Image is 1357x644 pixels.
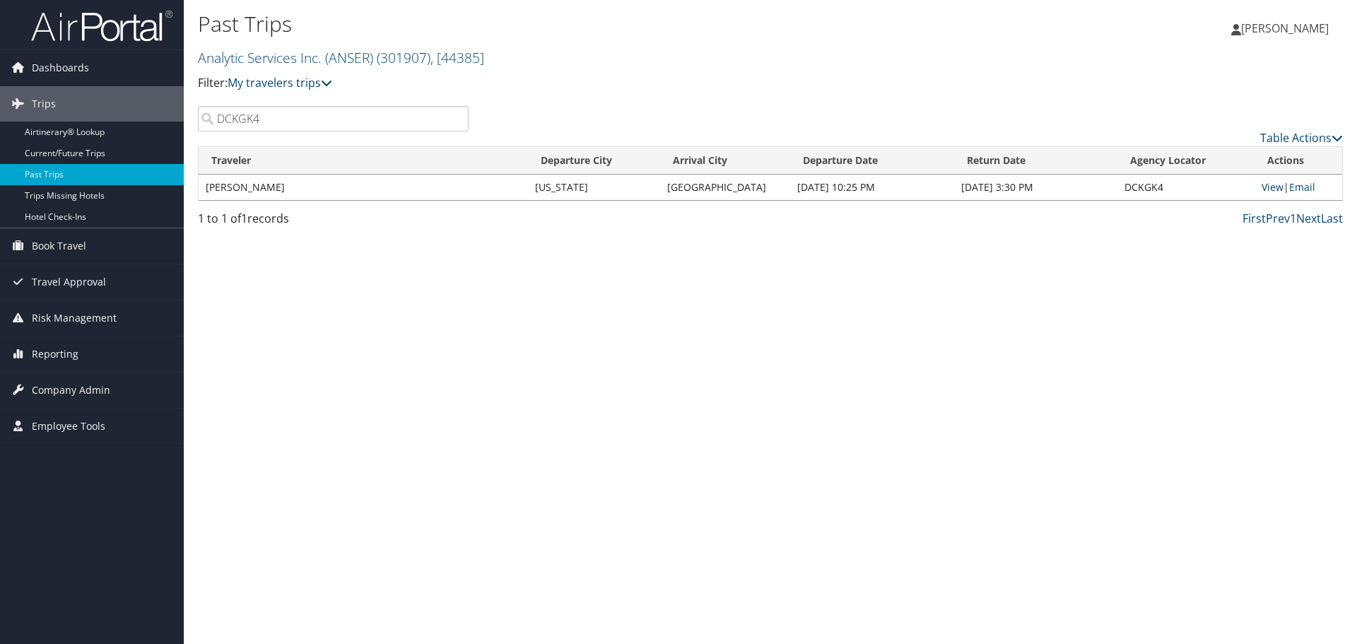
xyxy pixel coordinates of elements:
[1255,175,1342,200] td: |
[660,175,790,200] td: [GEOGRAPHIC_DATA]
[660,147,790,175] th: Arrival City: activate to sort column ascending
[198,74,961,93] p: Filter:
[1243,211,1266,226] a: First
[1290,211,1296,226] a: 1
[32,86,56,122] span: Trips
[1321,211,1343,226] a: Last
[790,175,953,200] td: [DATE] 10:25 PM
[32,409,105,444] span: Employee Tools
[528,175,660,200] td: [US_STATE]
[1260,130,1343,146] a: Table Actions
[1241,21,1329,36] span: [PERSON_NAME]
[528,147,660,175] th: Departure City: activate to sort column ascending
[32,300,117,336] span: Risk Management
[954,147,1117,175] th: Return Date: activate to sort column ascending
[198,210,469,234] div: 1 to 1 of records
[1296,211,1321,226] a: Next
[430,48,484,67] span: , [ 44385 ]
[199,147,528,175] th: Traveler: activate to sort column ascending
[1231,7,1343,49] a: [PERSON_NAME]
[32,228,86,264] span: Book Travel
[241,211,247,226] span: 1
[377,48,430,67] span: ( 301907 )
[1117,147,1254,175] th: Agency Locator: activate to sort column ascending
[198,106,469,131] input: Search Traveler or Arrival City
[228,75,332,90] a: My travelers trips
[1266,211,1290,226] a: Prev
[199,175,528,200] td: [PERSON_NAME]
[1117,175,1254,200] td: DCKGK4
[790,147,953,175] th: Departure Date: activate to sort column ascending
[198,9,961,39] h1: Past Trips
[32,336,78,372] span: Reporting
[1289,180,1315,194] a: Email
[32,264,106,300] span: Travel Approval
[1255,147,1342,175] th: Actions
[198,48,484,67] a: Analytic Services Inc. (ANSER)
[32,50,89,86] span: Dashboards
[1262,180,1283,194] a: View
[31,9,172,42] img: airportal-logo.png
[32,373,110,408] span: Company Admin
[954,175,1117,200] td: [DATE] 3:30 PM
